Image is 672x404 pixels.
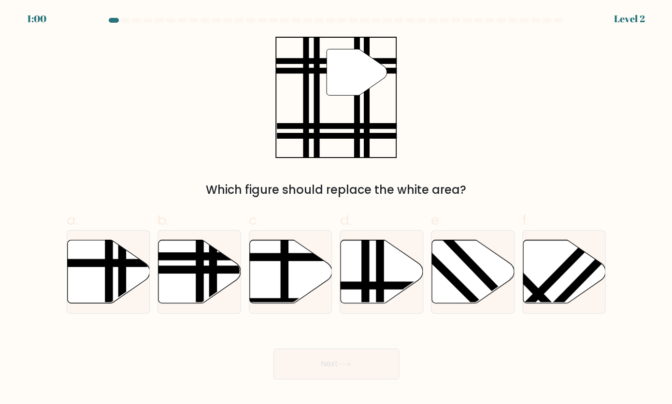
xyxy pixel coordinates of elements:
[340,211,351,230] span: d.
[72,181,600,199] div: Which figure should replace the white area?
[273,348,399,379] button: Next
[614,12,645,26] div: Level 2
[27,12,46,26] div: 1:00
[157,211,169,230] span: b.
[522,211,529,230] span: f.
[249,211,259,230] span: c.
[431,211,442,230] span: e.
[67,211,78,230] span: a.
[327,49,386,95] g: "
